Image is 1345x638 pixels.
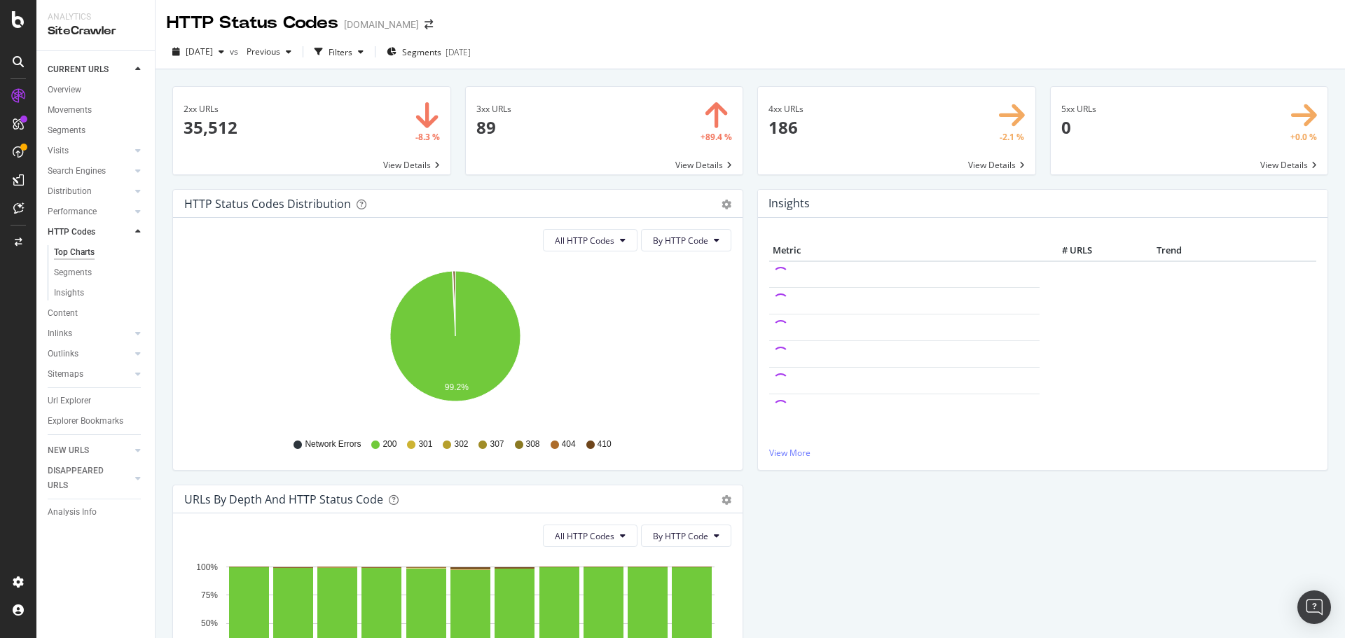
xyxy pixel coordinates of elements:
span: 307 [490,438,504,450]
a: Sitemaps [48,367,131,382]
a: Movements [48,103,145,118]
div: Overview [48,83,81,97]
span: 301 [418,438,432,450]
a: Inlinks [48,326,131,341]
a: NEW URLS [48,443,131,458]
a: Content [48,306,145,321]
span: By HTTP Code [653,235,708,247]
a: Analysis Info [48,505,145,520]
div: Segments [54,265,92,280]
button: All HTTP Codes [543,229,637,251]
div: gear [722,495,731,505]
span: All HTTP Codes [555,235,614,247]
span: 410 [598,438,612,450]
div: Visits [48,144,69,158]
span: 404 [562,438,576,450]
div: Inlinks [48,326,72,341]
a: Segments [48,123,145,138]
div: URLs by Depth and HTTP Status Code [184,492,383,506]
text: 99.2% [445,382,469,392]
div: HTTP Status Codes [167,11,338,35]
span: 200 [382,438,396,450]
div: [DATE] [446,46,471,58]
a: Top Charts [54,245,145,260]
div: Analysis Info [48,505,97,520]
text: 75% [201,590,218,600]
span: 308 [526,438,540,450]
th: # URLS [1040,240,1096,261]
span: By HTTP Code [653,530,708,542]
a: Distribution [48,184,131,199]
a: Outlinks [48,347,131,361]
div: SiteCrawler [48,23,144,39]
svg: A chart. [184,263,726,425]
div: Url Explorer [48,394,91,408]
div: Open Intercom Messenger [1297,590,1331,624]
div: Segments [48,123,85,138]
a: DISAPPEARED URLS [48,464,131,493]
div: Insights [54,286,84,300]
a: Performance [48,204,131,219]
a: Url Explorer [48,394,145,408]
button: Previous [241,41,297,63]
div: gear [722,200,731,209]
text: 100% [196,562,218,572]
button: Filters [309,41,369,63]
a: HTTP Codes [48,225,131,240]
button: By HTTP Code [641,525,731,547]
th: Metric [769,240,1040,261]
div: Explorer Bookmarks [48,414,123,429]
div: HTTP Status Codes Distribution [184,197,351,211]
h4: Insights [768,194,810,213]
div: Movements [48,103,92,118]
div: HTTP Codes [48,225,95,240]
a: View More [769,447,1316,459]
div: Performance [48,204,97,219]
a: CURRENT URLS [48,62,131,77]
th: Trend [1096,240,1243,261]
div: DISAPPEARED URLS [48,464,118,493]
div: Distribution [48,184,92,199]
span: Previous [241,46,280,57]
span: 302 [454,438,468,450]
div: NEW URLS [48,443,89,458]
a: Overview [48,83,145,97]
div: arrow-right-arrow-left [425,20,433,29]
a: Search Engines [48,164,131,179]
div: [DOMAIN_NAME] [344,18,419,32]
div: Content [48,306,78,321]
span: Network Errors [305,438,361,450]
div: CURRENT URLS [48,62,109,77]
span: vs [230,46,241,57]
button: By HTTP Code [641,229,731,251]
div: Outlinks [48,347,78,361]
a: Explorer Bookmarks [48,414,145,429]
div: Analytics [48,11,144,23]
button: Segments[DATE] [381,41,476,63]
button: All HTTP Codes [543,525,637,547]
div: Filters [329,46,352,58]
text: 50% [201,618,218,628]
span: All HTTP Codes [555,530,614,542]
div: Top Charts [54,245,95,260]
a: Insights [54,286,145,300]
span: Segments [402,46,441,58]
div: Search Engines [48,164,106,179]
button: [DATE] [167,41,230,63]
span: 2025 Sep. 15th [186,46,213,57]
a: Visits [48,144,131,158]
div: Sitemaps [48,367,83,382]
a: Segments [54,265,145,280]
